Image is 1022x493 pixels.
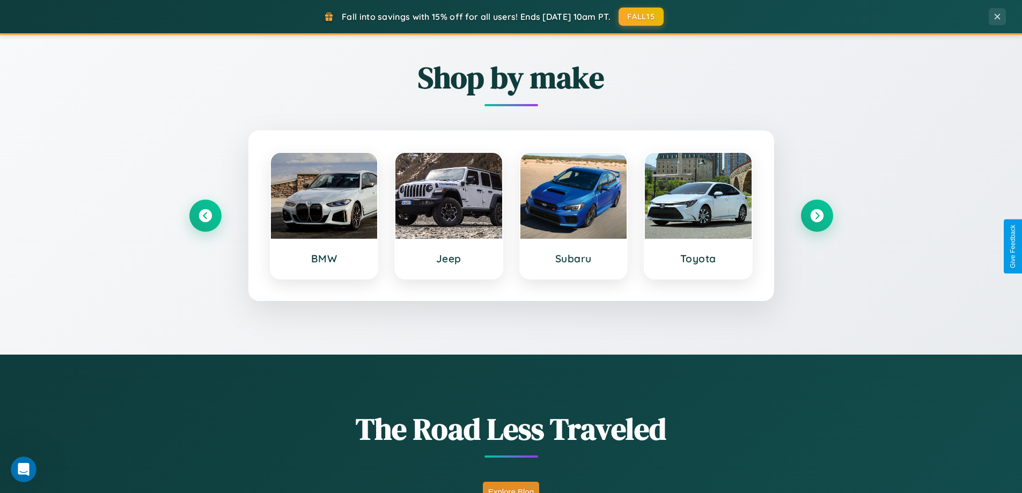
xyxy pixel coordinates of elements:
[656,252,741,265] h3: Toyota
[282,252,367,265] h3: BMW
[189,408,833,450] h1: The Road Less Traveled
[531,252,616,265] h3: Subaru
[619,8,664,26] button: FALL15
[11,457,36,482] iframe: Intercom live chat
[1009,225,1017,268] div: Give Feedback
[189,57,833,98] h2: Shop by make
[406,252,491,265] h3: Jeep
[342,11,611,22] span: Fall into savings with 15% off for all users! Ends [DATE] 10am PT.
